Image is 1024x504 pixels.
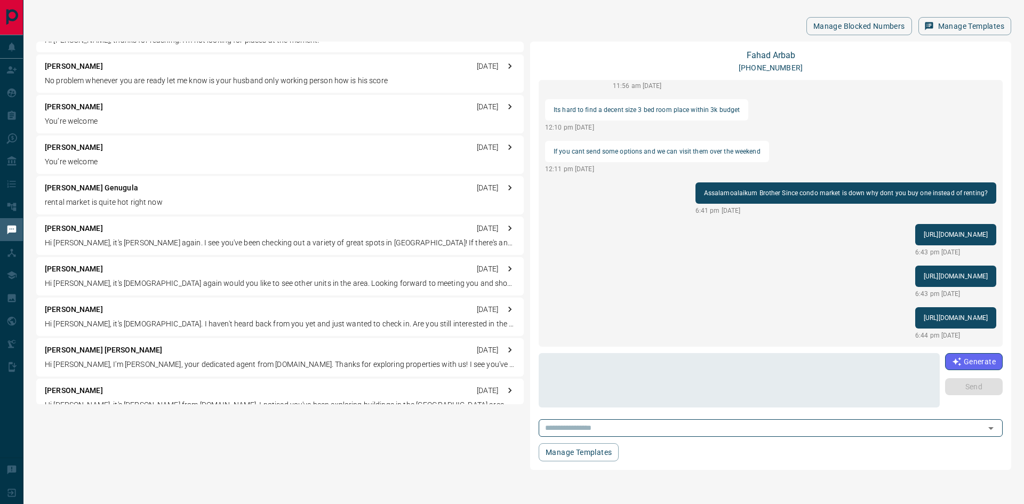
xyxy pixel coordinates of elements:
[739,62,803,74] p: [PHONE_NUMBER]
[918,17,1011,35] button: Manage Templates
[924,228,988,241] p: [URL][DOMAIN_NAME]
[477,142,498,153] p: [DATE]
[45,142,103,153] p: [PERSON_NAME]
[45,101,103,113] p: [PERSON_NAME]
[554,145,761,158] p: If you cant send some options and we can visit them over the weekend
[477,182,498,194] p: [DATE]
[45,182,138,194] p: [PERSON_NAME] Genugula
[45,318,515,330] p: Hi [PERSON_NAME], it's [DEMOGRAPHIC_DATA]. I haven't heard back from you yet and just wanted to c...
[45,116,515,127] p: You’re welcome
[915,289,996,299] p: 6:43 pm [DATE]
[613,81,996,91] p: 11:56 am [DATE]
[747,50,795,60] a: Fahad Arbab
[477,223,498,234] p: [DATE]
[983,421,998,436] button: Open
[477,101,498,113] p: [DATE]
[45,304,103,315] p: [PERSON_NAME]
[704,187,988,199] p: Assalamoalaikum Brother Since condo market is down why dont you buy one instead of renting?
[45,385,103,396] p: [PERSON_NAME]
[554,103,740,116] p: Its hard to find a decent size 3 bed room place within 3k budget
[806,17,912,35] button: Manage Blocked Numbers
[915,247,996,257] p: 6:43 pm [DATE]
[477,263,498,275] p: [DATE]
[545,123,748,132] p: 12:10 pm [DATE]
[45,399,515,411] p: Hi [PERSON_NAME], it's [PERSON_NAME] from [DOMAIN_NAME]. I noticed you've been exploring building...
[45,237,515,249] p: Hi [PERSON_NAME], it's [PERSON_NAME] again. I see you've been checking out a variety of great spo...
[545,164,769,174] p: 12:11 pm [DATE]
[45,75,515,86] p: No problem whenever you are ready let me know is your husband only working person how is his score
[945,353,1003,370] button: Generate
[539,443,619,461] button: Manage Templates
[45,359,515,370] p: Hi [PERSON_NAME], I'm [PERSON_NAME], your dedicated agent from [DOMAIN_NAME]. Thanks for explorin...
[477,304,498,315] p: [DATE]
[45,345,163,356] p: [PERSON_NAME] [PERSON_NAME]
[924,270,988,283] p: [URL][DOMAIN_NAME]
[477,345,498,356] p: [DATE]
[45,278,515,289] p: Hi [PERSON_NAME], it's [DEMOGRAPHIC_DATA] again would you like to see other units in the area. Lo...
[477,61,498,72] p: [DATE]
[915,331,996,340] p: 6:44 pm [DATE]
[45,223,103,234] p: [PERSON_NAME]
[477,385,498,396] p: [DATE]
[924,311,988,324] p: [URL][DOMAIN_NAME]
[45,61,103,72] p: [PERSON_NAME]
[695,206,996,215] p: 6:41 pm [DATE]
[45,263,103,275] p: [PERSON_NAME]
[45,156,515,167] p: You’re welcome
[45,197,515,208] p: rental market is quite hot right now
